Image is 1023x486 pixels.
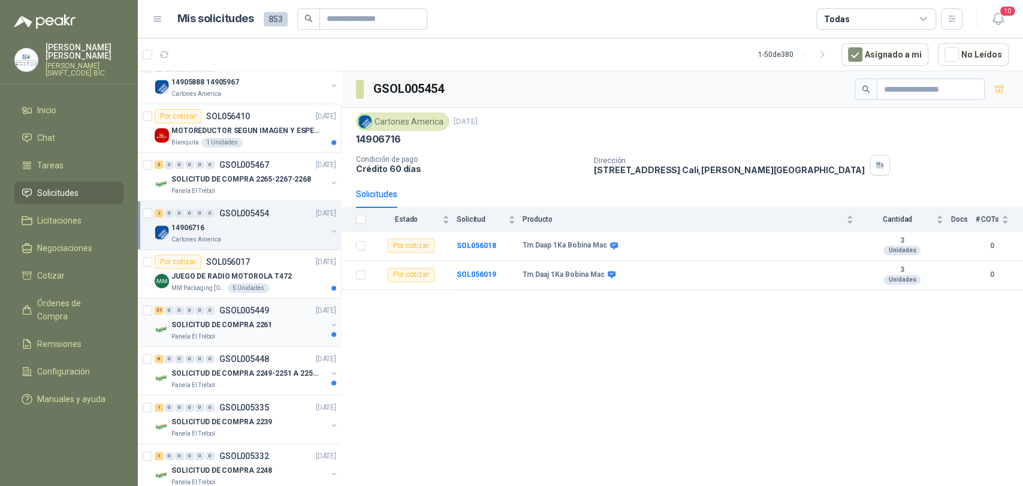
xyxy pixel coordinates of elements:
[523,270,605,280] b: Tm Daaj 1Ka Bobina Mac
[171,222,204,234] p: 14906716
[206,209,215,218] div: 0
[264,12,288,26] span: 853
[206,258,250,266] p: SOL056017
[195,355,204,363] div: 0
[171,416,272,428] p: SOLICITUD DE COMPRA 2239
[14,126,123,149] a: Chat
[938,43,1009,66] button: No Leídos
[373,208,457,231] th: Estado
[165,161,174,169] div: 0
[862,85,870,93] span: search
[987,8,1009,30] button: 10
[206,452,215,460] div: 0
[37,269,65,282] span: Cotizar
[171,235,221,244] p: Cartones America
[358,115,372,128] img: Company Logo
[171,271,292,282] p: JUEGO DE RADIO MOTOROLA T472
[206,112,250,120] p: SOL056410
[219,64,269,72] p: GSOL005488
[14,154,123,177] a: Tareas
[523,208,861,231] th: Producto
[171,89,221,99] p: Cartones America
[594,156,865,165] p: Dirección
[373,80,446,98] h3: GSOL005454
[206,403,215,412] div: 0
[175,403,184,412] div: 0
[219,355,269,363] p: GSOL005448
[46,62,123,77] p: [PERSON_NAME] [SWIFT_CODE] BIC
[37,337,82,351] span: Remisiones
[185,209,194,218] div: 0
[388,239,434,253] div: Por cotizar
[155,206,339,244] a: 2 0 0 0 0 0 GSOL005454[DATE] Company Logo14906716Cartones America
[14,388,123,410] a: Manuales y ayuda
[171,186,215,196] p: Panela El Trébol
[457,242,496,250] a: SOL056018
[155,161,164,169] div: 3
[185,452,194,460] div: 0
[14,209,123,232] a: Licitaciones
[175,452,184,460] div: 0
[138,250,341,298] a: Por cotizarSOL056017[DATE] Company LogoJUEGO DE RADIO MOTOROLA T472MM Packaging [GEOGRAPHIC_DATA]...
[195,306,204,315] div: 0
[155,209,164,218] div: 2
[219,161,269,169] p: GSOL005467
[171,332,215,342] p: Panela El Trébol
[14,333,123,355] a: Remisiones
[171,319,272,331] p: SOLICITUD DE COMPRA 2261
[155,419,169,434] img: Company Logo
[594,165,865,175] p: [STREET_ADDRESS] Cali , [PERSON_NAME][GEOGRAPHIC_DATA]
[155,452,164,460] div: 1
[37,214,82,227] span: Licitaciones
[195,209,204,218] div: 0
[14,237,123,259] a: Negociaciones
[316,208,336,219] p: [DATE]
[758,45,832,64] div: 1 - 50 de 380
[523,241,607,250] b: Tm Daap 1Ka Bobina Mac
[316,402,336,413] p: [DATE]
[155,355,164,363] div: 6
[14,182,123,204] a: Solicitudes
[37,186,79,200] span: Solicitudes
[975,215,999,224] span: # COTs
[457,270,496,279] a: SOL056019
[155,403,164,412] div: 1
[206,355,215,363] div: 0
[316,305,336,316] p: [DATE]
[219,452,269,460] p: GSOL005332
[171,381,215,390] p: Panela El Trébol
[155,274,169,288] img: Company Logo
[175,161,184,169] div: 0
[171,138,199,147] p: Blanquita
[171,125,321,137] p: MOTOREDUCTOR SEGUN IMAGEN Y ESPECIFICACIONES ADJUNTAS
[883,246,921,255] div: Unidades
[155,306,164,315] div: 31
[14,264,123,287] a: Cotizar
[37,242,92,255] span: Negociaciones
[883,275,921,285] div: Unidades
[165,209,174,218] div: 0
[14,292,123,328] a: Órdenes de Compra
[457,208,523,231] th: Solicitud
[219,403,269,412] p: GSOL005335
[356,164,584,174] p: Crédito 60 días
[316,354,336,365] p: [DATE]
[457,215,506,224] span: Solicitud
[316,111,336,122] p: [DATE]
[165,403,174,412] div: 0
[185,355,194,363] div: 0
[37,365,90,378] span: Configuración
[861,215,934,224] span: Cantidad
[37,104,56,117] span: Inicio
[165,355,174,363] div: 0
[171,368,321,379] p: SOLICITUD DE COMPRA 2249-2251 A 2256-2258 Y 2262
[155,109,201,123] div: Por cotizar
[195,403,204,412] div: 0
[219,306,269,315] p: GSOL005449
[206,306,215,315] div: 0
[219,209,269,218] p: GSOL005454
[975,208,1023,231] th: # COTs
[155,128,169,143] img: Company Logo
[316,159,336,171] p: [DATE]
